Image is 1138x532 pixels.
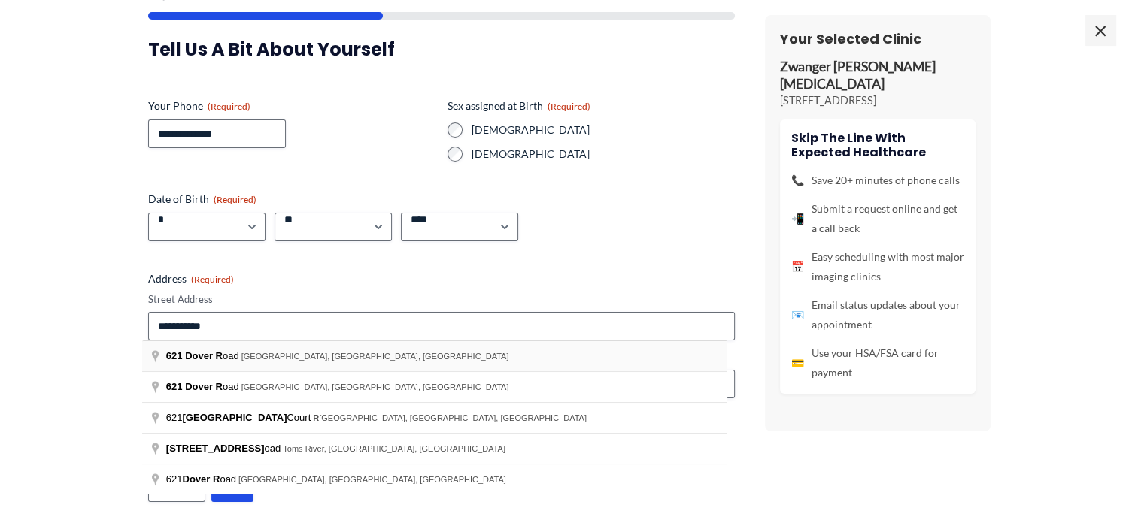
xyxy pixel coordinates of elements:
[791,353,804,373] span: 💳
[214,194,256,205] span: (Required)
[791,131,964,159] h4: Skip the line with Expected Healthcare
[313,413,319,422] span: R
[148,192,256,207] legend: Date of Birth
[1085,15,1115,45] span: ×
[448,98,590,113] legend: Sex assigned at Birth
[183,412,287,423] span: [GEOGRAPHIC_DATA]
[791,305,804,325] span: 📧
[148,98,435,113] label: Your Phone
[791,343,964,382] li: Use your HSA/FSA card for payment
[791,257,804,277] span: 📅
[185,350,223,361] span: Dover R
[241,382,509,391] span: [GEOGRAPHIC_DATA], [GEOGRAPHIC_DATA], [GEOGRAPHIC_DATA]
[166,350,183,361] span: 621
[183,473,220,485] span: Dover R
[238,475,506,484] span: [GEOGRAPHIC_DATA], [GEOGRAPHIC_DATA], [GEOGRAPHIC_DATA]
[283,444,505,453] span: Toms River, [GEOGRAPHIC_DATA], [GEOGRAPHIC_DATA]
[241,352,509,361] span: [GEOGRAPHIC_DATA], [GEOGRAPHIC_DATA], [GEOGRAPHIC_DATA]
[791,199,964,238] li: Submit a request online and get a call back
[791,171,804,190] span: 📞
[791,247,964,286] li: Easy scheduling with most major imaging clinics
[472,122,735,138] label: [DEMOGRAPHIC_DATA]
[166,412,313,423] span: 621 Court
[148,38,735,61] h3: Tell us a bit about yourself
[780,93,976,108] p: [STREET_ADDRESS]
[191,274,234,285] span: (Required)
[148,292,735,307] label: Street Address
[313,413,587,422] span: [GEOGRAPHIC_DATA], [GEOGRAPHIC_DATA], [GEOGRAPHIC_DATA]
[472,147,735,162] label: [DEMOGRAPHIC_DATA]
[791,171,964,190] li: Save 20+ minutes of phone calls
[791,295,964,334] li: Email status updates about your appointment
[780,30,976,47] h3: Your Selected Clinic
[166,381,183,392] span: 621
[166,443,283,454] span: oad
[548,101,590,112] span: (Required)
[185,381,223,392] span: Dover R
[166,443,265,454] span: [STREET_ADDRESS]
[791,209,804,228] span: 📲
[208,101,250,112] span: (Required)
[148,271,234,286] legend: Address
[166,381,241,392] span: oad
[166,473,238,485] span: 621 oad
[780,59,976,93] p: Zwanger [PERSON_NAME] [MEDICAL_DATA]
[166,350,241,361] span: oad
